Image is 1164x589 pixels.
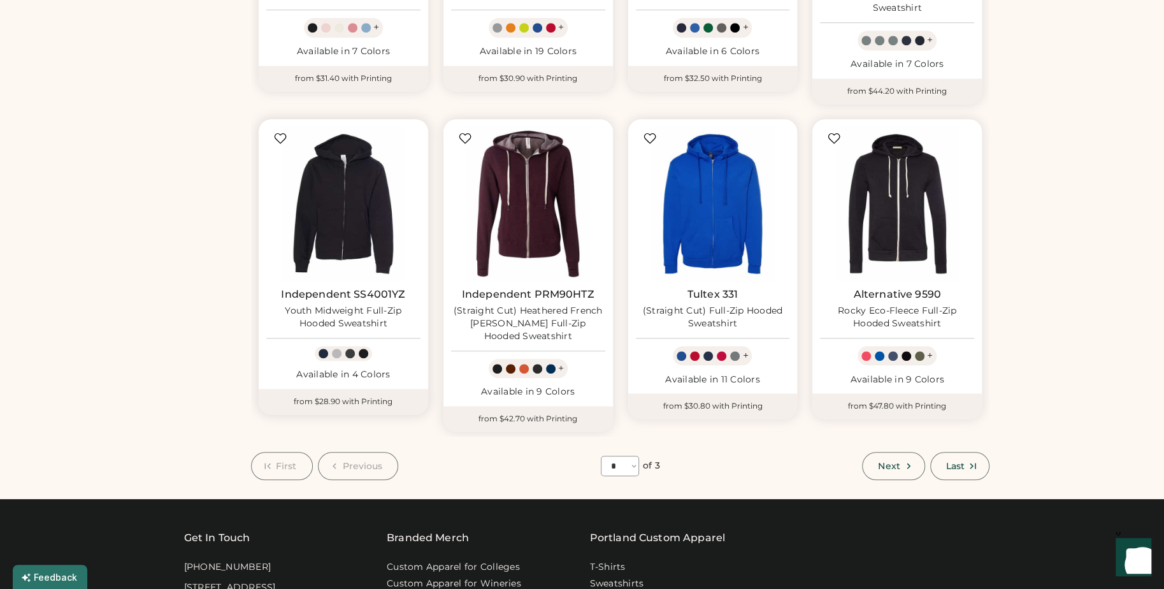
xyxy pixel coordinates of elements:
[266,305,420,330] div: Youth Midweight Full-Zip Hooded Sweatshirt
[643,460,659,472] div: of 3
[853,288,940,301] a: Alternative 9590
[558,361,564,375] div: +
[636,374,790,386] div: Available in 11 Colors
[451,127,605,281] img: Independent Trading Co. PRM90HTZ (Straight Cut) Heathered French Terry Full-Zip Hooded Sweatshirt
[927,33,933,47] div: +
[343,462,383,470] span: Previous
[862,452,924,480] button: Next
[443,406,613,432] div: from $42.70 with Printing
[820,58,974,71] div: Available in 7 Colors
[742,349,748,363] div: +
[276,462,297,470] span: First
[820,305,974,330] div: Rocky Eco-Fleece Full-Zip Hooded Sweatshirt
[373,20,379,34] div: +
[930,452,989,480] button: Last
[628,393,798,419] div: from $30.80 with Printing
[590,530,725,546] a: Portland Custom Apparel
[318,452,399,480] button: Previous
[636,45,790,58] div: Available in 6 Colors
[451,386,605,398] div: Available in 9 Colors
[251,452,313,480] button: First
[558,20,564,34] div: +
[462,288,594,301] a: Independent PRM90HTZ
[387,530,469,546] div: Branded Merch
[184,561,271,574] div: [PHONE_NUMBER]
[820,127,974,281] img: Alternative 9590 Rocky Eco-Fleece Full-Zip Hooded Sweatshirt
[281,288,405,301] a: Independent SS4001YZ
[812,78,982,104] div: from $44.20 with Printing
[259,389,428,414] div: from $28.90 with Printing
[387,561,520,574] a: Custom Apparel for Colleges
[1103,532,1158,586] iframe: Front Chat
[820,374,974,386] div: Available in 9 Colors
[590,561,626,574] a: T-Shirts
[946,462,965,470] span: Last
[184,530,250,546] div: Get In Touch
[636,127,790,281] img: Tultex 331 (Straight Cut) Full-Zip Hooded Sweatshirt
[451,305,605,343] div: (Straight Cut) Heathered French [PERSON_NAME] Full-Zip Hooded Sweatshirt
[628,66,798,91] div: from $32.50 with Printing
[451,45,605,58] div: Available in 19 Colors
[266,127,420,281] img: Independent Trading Co. SS4001YZ Youth Midweight Full-Zip Hooded Sweatshirt
[687,288,738,301] a: Tultex 331
[927,349,933,363] div: +
[636,305,790,330] div: (Straight Cut) Full-Zip Hooded Sweatshirt
[266,368,420,381] div: Available in 4 Colors
[742,20,748,34] div: +
[878,462,900,470] span: Next
[266,45,420,58] div: Available in 7 Colors
[259,66,428,91] div: from $31.40 with Printing
[812,393,982,419] div: from $47.80 with Printing
[443,66,613,91] div: from $30.90 with Printing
